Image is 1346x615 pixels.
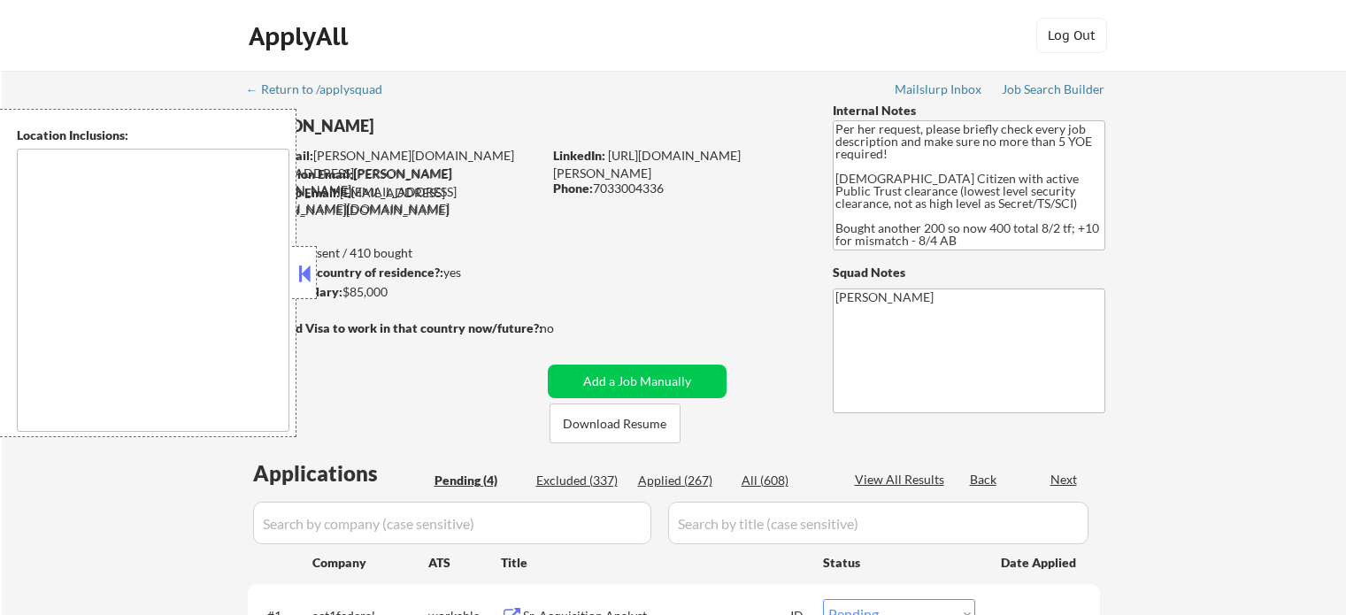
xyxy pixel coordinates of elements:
[312,554,428,572] div: Company
[1050,471,1079,488] div: Next
[246,83,399,96] div: ← Return to /applysquad
[248,320,542,335] strong: Will need Visa to work in that country now/future?:
[638,472,727,489] div: Applied (267)
[249,21,353,51] div: ApplyAll
[248,184,542,219] div: [EMAIL_ADDRESS][PERSON_NAME][DOMAIN_NAME]
[1036,18,1107,53] button: Log Out
[247,265,443,280] strong: Can work in country of residence?:
[548,365,727,398] button: Add a Job Manually
[253,502,651,544] input: Search by company (case sensitive)
[249,147,542,199] div: [PERSON_NAME][DOMAIN_NAME][EMAIL_ADDRESS][PERSON_NAME][DOMAIN_NAME]
[247,244,542,262] div: 267 sent / 410 bought
[246,82,399,100] a: ← Return to /applysquad
[823,546,975,578] div: Status
[1002,83,1105,96] div: Job Search Builder
[668,502,1088,544] input: Search by title (case sensitive)
[248,115,611,137] div: [PERSON_NAME]
[553,181,593,196] strong: Phone:
[1001,554,1079,572] div: Date Applied
[536,472,625,489] div: Excluded (337)
[253,463,428,484] div: Applications
[17,127,289,144] div: Location Inclusions:
[553,148,741,181] a: [URL][DOMAIN_NAME][PERSON_NAME]
[833,264,1105,281] div: Squad Notes
[855,471,950,488] div: View All Results
[833,102,1105,119] div: Internal Notes
[247,283,542,301] div: $85,000
[249,165,542,218] div: [PERSON_NAME][DOMAIN_NAME][EMAIL_ADDRESS][PERSON_NAME][DOMAIN_NAME]
[553,148,605,163] strong: LinkedIn:
[428,554,501,572] div: ATS
[895,83,983,96] div: Mailslurp Inbox
[895,82,983,100] a: Mailslurp Inbox
[540,319,590,337] div: no
[550,404,681,443] button: Download Resume
[435,472,523,489] div: Pending (4)
[501,554,806,572] div: Title
[970,471,998,488] div: Back
[742,472,830,489] div: All (608)
[247,264,536,281] div: yes
[553,180,804,197] div: 7033004336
